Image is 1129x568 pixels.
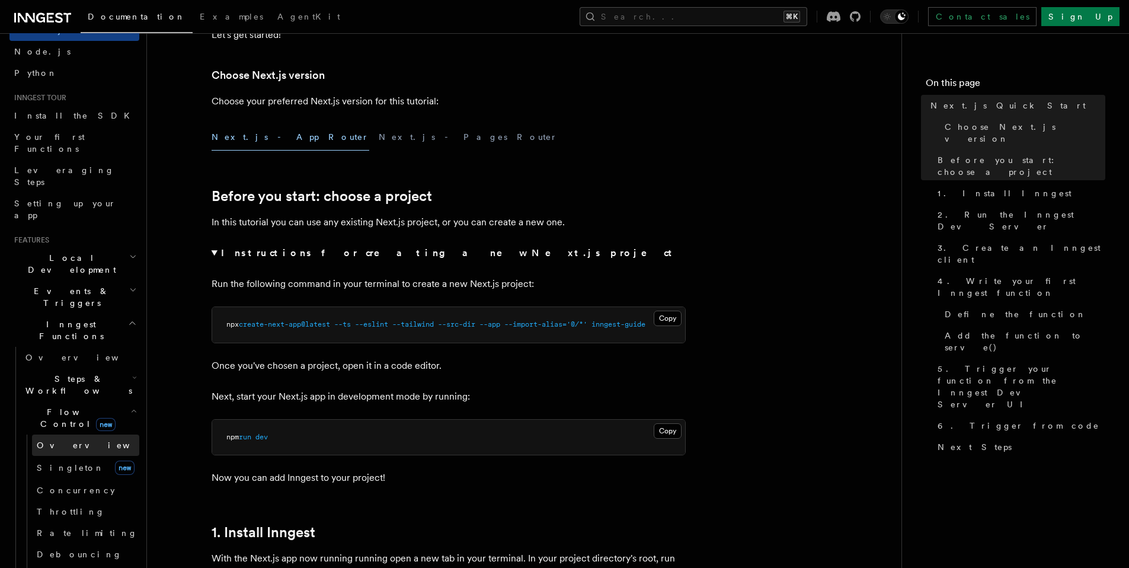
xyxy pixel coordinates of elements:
[940,325,1105,358] a: Add the function to serve()
[32,480,139,501] a: Concurrency
[9,62,139,84] a: Python
[21,373,132,397] span: Steps & Workflows
[212,67,325,84] a: Choose Next.js version
[88,12,185,21] span: Documentation
[200,12,263,21] span: Examples
[9,105,139,126] a: Install the SDK
[1041,7,1120,26] a: Sign Up
[21,368,139,401] button: Steps & Workflows
[938,441,1012,453] span: Next Steps
[940,304,1105,325] a: Define the function
[14,199,116,220] span: Setting up your app
[37,528,137,538] span: Rate limiting
[938,242,1105,266] span: 3. Create an Inngest client
[567,320,587,328] span: '@/*'
[933,358,1105,415] a: 5. Trigger your function from the Inngest Dev Server UI
[9,126,139,159] a: Your first Functions
[9,252,129,276] span: Local Development
[115,461,135,475] span: new
[438,320,475,328] span: --src-dir
[212,470,686,486] p: Now you can add Inngest to your project!
[940,116,1105,149] a: Choose Next.js version
[14,111,137,120] span: Install the SDK
[14,47,71,56] span: Node.js
[96,418,116,431] span: new
[783,11,800,23] kbd: ⌘K
[591,320,645,328] span: inngest-guide
[928,7,1037,26] a: Contact sales
[193,4,270,32] a: Examples
[37,486,115,495] span: Concurrency
[32,501,139,522] a: Throttling
[212,214,686,231] p: In this tutorial you can use any existing Next.js project, or you can create a new one.
[32,435,139,456] a: Overview
[9,193,139,226] a: Setting up your app
[270,4,347,32] a: AgentKit
[9,280,139,314] button: Events & Triggers
[945,330,1105,353] span: Add the function to serve()
[933,415,1105,436] a: 6. Trigger from code
[37,463,104,473] span: Singleton
[930,100,1086,111] span: Next.js Quick Start
[938,275,1105,299] span: 4. Write your first Inngest function
[933,183,1105,204] a: 1. Install Inngest
[255,433,268,441] span: dev
[334,320,351,328] span: --ts
[14,165,114,187] span: Leveraging Steps
[355,320,388,328] span: --eslint
[9,159,139,193] a: Leveraging Steps
[32,544,139,565] a: Debouncing
[654,423,682,439] button: Copy
[9,285,129,309] span: Events & Triggers
[212,93,686,110] p: Choose your preferred Next.js version for this tutorial:
[945,308,1086,320] span: Define the function
[212,358,686,374] p: Once you've chosen a project, open it in a code editor.
[938,209,1105,232] span: 2. Run the Inngest Dev Server
[933,204,1105,237] a: 2. Run the Inngest Dev Server
[277,12,340,21] span: AgentKit
[880,9,909,24] button: Toggle dark mode
[392,320,434,328] span: --tailwind
[933,436,1105,458] a: Next Steps
[81,4,193,33] a: Documentation
[9,314,139,347] button: Inngest Functions
[212,188,432,205] a: Before you start: choose a project
[25,353,148,362] span: Overview
[221,247,677,259] strong: Instructions for creating a new Next.js project
[32,522,139,544] a: Rate limiting
[504,320,567,328] span: --import-alias=
[945,121,1105,145] span: Choose Next.js version
[226,433,239,441] span: npm
[9,235,49,245] span: Features
[37,550,122,559] span: Debouncing
[212,245,686,261] summary: Instructions for creating a new Next.js project
[933,237,1105,270] a: 3. Create an Inngest client
[226,320,239,328] span: npx
[32,456,139,480] a: Singletonnew
[212,124,369,151] button: Next.js - App Router
[926,95,1105,116] a: Next.js Quick Start
[14,68,57,78] span: Python
[938,420,1099,432] span: 6. Trigger from code
[21,406,130,430] span: Flow Control
[9,318,128,342] span: Inngest Functions
[9,247,139,280] button: Local Development
[239,320,330,328] span: create-next-app@latest
[37,441,159,450] span: Overview
[212,388,686,405] p: Next, start your Next.js app in development mode by running:
[9,93,66,103] span: Inngest tour
[212,276,686,292] p: Run the following command in your terminal to create a new Next.js project:
[926,76,1105,95] h4: On this page
[21,401,139,435] button: Flow Controlnew
[239,433,251,441] span: run
[9,41,139,62] a: Node.js
[933,149,1105,183] a: Before you start: choose a project
[479,320,500,328] span: --app
[938,187,1072,199] span: 1. Install Inngest
[938,154,1105,178] span: Before you start: choose a project
[938,363,1105,410] span: 5. Trigger your function from the Inngest Dev Server UI
[212,27,686,43] p: Let's get started!
[212,524,315,541] a: 1. Install Inngest
[14,132,85,154] span: Your first Functions
[580,7,807,26] button: Search...⌘K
